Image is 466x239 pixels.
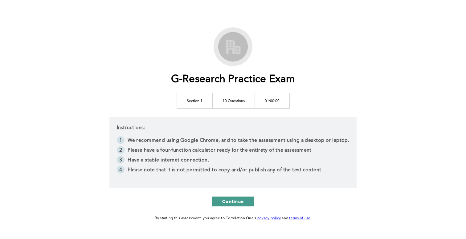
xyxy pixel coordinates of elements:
td: 10 Questions [212,93,255,108]
div: Instructions: [109,117,357,188]
a: privacy policy [257,217,281,220]
li: Have a stable internet connection. [117,156,349,166]
li: Please have a four-function calculator ready for the entirety of the assessment [117,146,349,156]
a: terms of use [289,217,310,220]
td: 01:00:00 [255,93,289,108]
li: We recommend using Google Chrome, and to take the assessment using a desktop or laptop. [117,136,349,146]
td: Section 1 [177,93,212,108]
h1: G-Research Practice Exam [171,73,295,86]
span: Continue [222,198,244,204]
div: By starting this assessment, you agree to Correlation One's and . [155,215,312,222]
img: G-Research [216,30,250,64]
button: Continue [212,197,254,206]
li: Please note that it is not permitted to copy and/or publish any of the test content. [117,166,349,176]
